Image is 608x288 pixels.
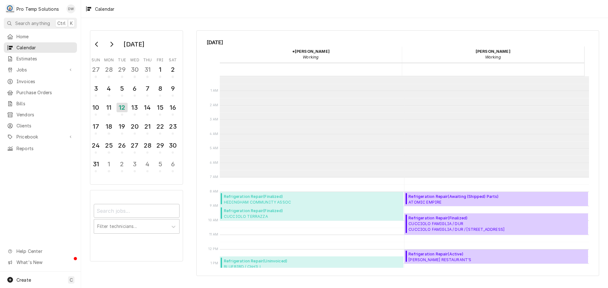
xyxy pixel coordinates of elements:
[224,258,303,264] span: Refrigeration Repair ( Uninvoiced )
[16,145,74,152] span: Reports
[196,30,599,276] div: Calendar Calendar
[6,4,15,13] div: P
[485,55,501,59] em: Working
[4,246,77,256] a: Go to Help Center
[224,208,298,214] span: Refrigeration Repair ( Finalized )
[6,4,15,13] div: Pro Temp Solutions's Avatar
[404,192,588,206] div: [Service] Refrigeration Repair ATOMIC EMPIRE Atomic- Durham / 3400 Westgate Dr, Durham, NC 27707 ...
[91,159,101,169] div: 31
[15,20,50,27] span: Search anything
[142,84,152,93] div: 7
[91,122,101,131] div: 17
[57,20,66,27] span: Ctrl
[130,159,140,169] div: 3
[220,46,402,62] div: *Kevin Williams - Working
[16,248,73,254] span: Help Center
[16,100,74,107] span: Bills
[90,55,102,63] th: Sunday
[70,20,73,27] span: K
[155,122,165,131] div: 22
[208,146,220,151] span: 5 AM
[168,84,178,93] div: 9
[16,259,73,266] span: What's New
[155,84,165,93] div: 8
[91,84,101,93] div: 3
[208,175,220,180] span: 7 AM
[94,204,180,218] input: Search jobs...
[168,141,178,150] div: 30
[220,256,403,271] div: [Service] Refrigeration Repair BLUEBIRD / ChHILL BLUEBIRD / ChHILL / 601 Meadowmont Village Cir, ...
[130,141,140,150] div: 27
[117,103,128,112] div: 12
[104,65,114,74] div: 28
[408,257,525,262] span: [PERSON_NAME] RESTAURANT'S [PERSON_NAME] /[GEOGRAPHIC_DATA] / [STREET_ADDRESS]
[130,84,140,93] div: 6
[220,206,403,221] div: [Service] Refrigeration Repair CUCCIOLO TERRAZZA CUCCIOLO / RAL / 4200 Six Forks Rd 100, Raleigh,...
[4,132,77,142] a: Go to Pricebook
[4,53,77,64] a: Estimates
[208,189,220,194] span: 8 AM
[102,55,116,63] th: Monday
[4,87,77,98] a: Purchase Orders
[167,55,179,63] th: Saturday
[16,6,59,12] div: Pro Temp Solutions
[117,84,127,93] div: 5
[104,122,114,131] div: 18
[224,199,324,205] span: HEDINGHAM COMMUNITY ASSOC HEDINGHAM CC/ NEW OWNER / [STREET_ADDRESS]
[142,141,152,150] div: 28
[16,111,74,118] span: Vendors
[91,141,101,150] div: 24
[117,159,127,169] div: 2
[209,88,220,93] span: 1 AM
[117,122,127,131] div: 19
[209,261,220,266] span: 1 PM
[141,55,154,63] th: Thursday
[404,213,588,235] div: [Service] Refrigeration Repair CUCCIOLO FAMIGLIA / DUR CUCCIOLO FAMIGLIA / DUR / 5850 Fayettevill...
[104,103,114,112] div: 11
[404,249,588,264] div: [Service] Refrigeration Repair LUNA RESTAURANT'S LUNA /CARRBORO / 307 E Main St, Carrboro, NC 275...
[142,159,152,169] div: 4
[208,160,220,165] span: 6 AM
[66,4,75,13] div: DW
[220,192,403,206] div: [Service] Refrigeration Repair HEDINGHAM COMMUNITY ASSOC HEDINGHAM CC/ NEW OWNER / 4801 Harbour T...
[70,277,73,283] span: C
[16,44,74,51] span: Calendar
[220,256,403,271] div: Refrigeration Repair(Uninvoiced)BLUEBIRD / ChHILLBLUEBIRD / ChHILL / [STREET_ADDRESS]
[105,39,118,49] button: Go to next month
[117,65,127,74] div: 29
[220,192,403,206] div: Refrigeration Repair(Finalized)HEDINGHAM COMMUNITY ASSOCHEDINGHAM CC/ NEW OWNER / [STREET_ADDRESS]
[208,103,220,108] span: 2 AM
[104,141,114,150] div: 25
[4,143,77,154] a: Reports
[207,218,220,223] span: 10 AM
[91,39,103,49] button: Go to previous month
[408,215,504,221] span: Refrigeration Repair ( Finalized )
[408,221,504,232] span: CUCCIOLO FAMIGLIA / DUR CUCCIOLO FAMIGLIA / DUR / [STREET_ADDRESS]
[408,194,507,199] span: Refrigeration Repair ( Awaiting (Shipped) Parts )
[130,103,140,112] div: 13
[142,122,152,131] div: 21
[168,65,178,74] div: 2
[16,122,74,129] span: Clients
[224,194,324,199] span: Refrigeration Repair ( Finalized )
[4,18,77,29] button: Search anythingCtrlK
[208,232,220,237] span: 11 AM
[155,103,165,112] div: 15
[90,30,183,185] div: Calendar Day Picker
[4,64,77,75] a: Go to Jobs
[4,109,77,120] a: Vendors
[404,192,588,206] div: Refrigeration Repair(Awaiting (Shipped) Parts)ATOMIC EMPIREAtomic- [GEOGRAPHIC_DATA] / [STREET_AD...
[168,159,178,169] div: 6
[117,141,127,150] div: 26
[4,257,77,267] a: Go to What's New
[207,247,220,252] span: 12 PM
[155,141,165,150] div: 29
[155,159,165,169] div: 5
[224,264,303,269] span: BLUEBIRD / ChHILL BLUEBIRD / ChHILL / [STREET_ADDRESS]
[4,31,77,42] a: Home
[208,203,220,208] span: 9 AM
[207,38,589,46] span: [DATE]
[476,49,510,54] strong: [PERSON_NAME]
[130,65,140,74] div: 30
[404,249,588,264] div: Refrigeration Repair(Active)[PERSON_NAME] RESTAURANT'S[PERSON_NAME] /[GEOGRAPHIC_DATA] / [STREET_...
